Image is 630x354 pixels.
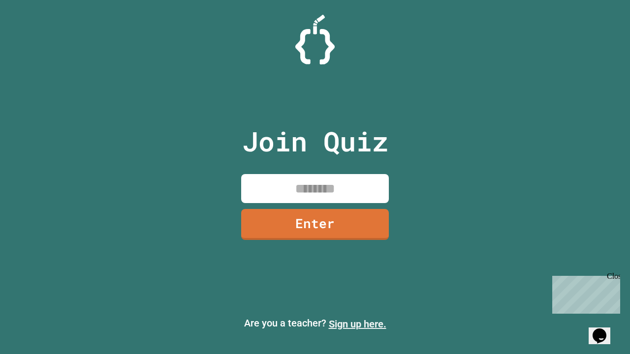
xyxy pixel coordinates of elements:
img: Logo.svg [295,15,335,64]
a: Enter [241,209,389,240]
iframe: chat widget [589,315,620,344]
p: Are you a teacher? [8,316,622,331]
div: Chat with us now!Close [4,4,68,62]
iframe: chat widget [548,272,620,314]
a: Sign up here. [329,318,386,330]
p: Join Quiz [242,121,388,162]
